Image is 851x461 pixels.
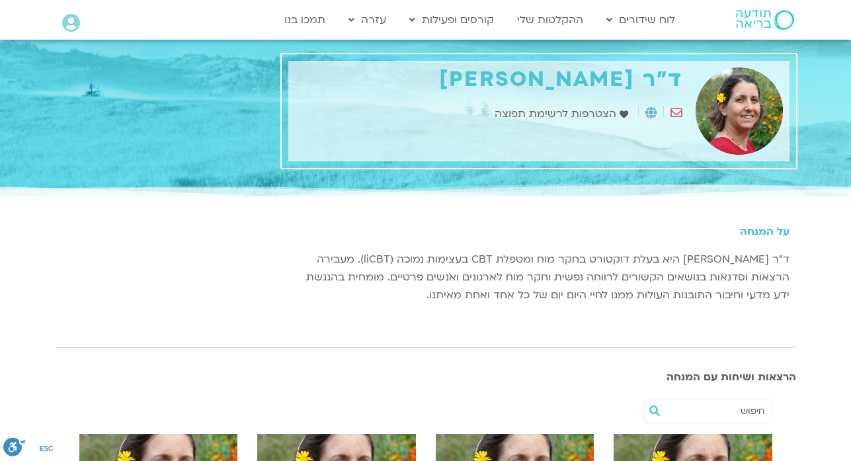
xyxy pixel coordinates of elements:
[495,105,631,123] a: הצטרפות לרשימת תפוצה
[403,7,501,32] a: קורסים ופעילות
[288,251,790,304] p: ד״ר [PERSON_NAME] היא בעלת דוקטורט בחקר מוח ומטפלת CBT בעצימות נמוכה (liCBT). מעבירה הרצאות וסדנא...
[56,371,796,383] h3: הרצאות ושיחות עם המנחה
[342,7,393,32] a: עזרה
[295,67,682,92] h1: ד"ר [PERSON_NAME]
[600,7,682,32] a: לוח שידורים
[736,10,794,30] img: תודעה בריאה
[288,226,790,237] h5: על המנחה
[510,7,590,32] a: ההקלטות שלי
[278,7,332,32] a: תמכו בנו
[665,400,765,423] input: חיפוש
[495,105,620,123] span: הצטרפות לרשימת תפוצה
